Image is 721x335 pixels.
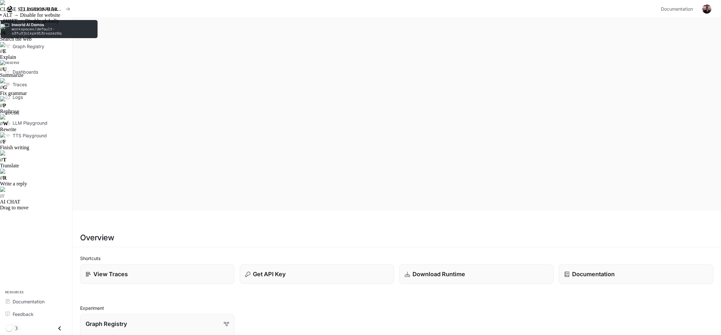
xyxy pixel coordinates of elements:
[52,322,67,335] button: Close drawer
[80,231,114,244] h1: Overview
[413,270,465,278] p: Download Runtime
[6,324,12,331] span: Dark mode toggle
[93,270,128,278] p: View Traces
[253,270,286,278] p: Get API Key
[240,264,394,284] button: Get API Key
[3,296,69,307] a: Documentation
[86,319,127,328] p: Graph Registry
[572,270,615,278] p: Documentation
[399,264,554,284] a: Download Runtime
[13,311,34,318] span: Feedback
[3,309,69,320] a: Feedback
[13,298,45,305] span: Documentation
[80,255,713,262] h2: Shortcuts
[80,264,235,284] a: View Traces
[559,264,713,284] a: Documentation
[80,305,713,311] h2: Experiment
